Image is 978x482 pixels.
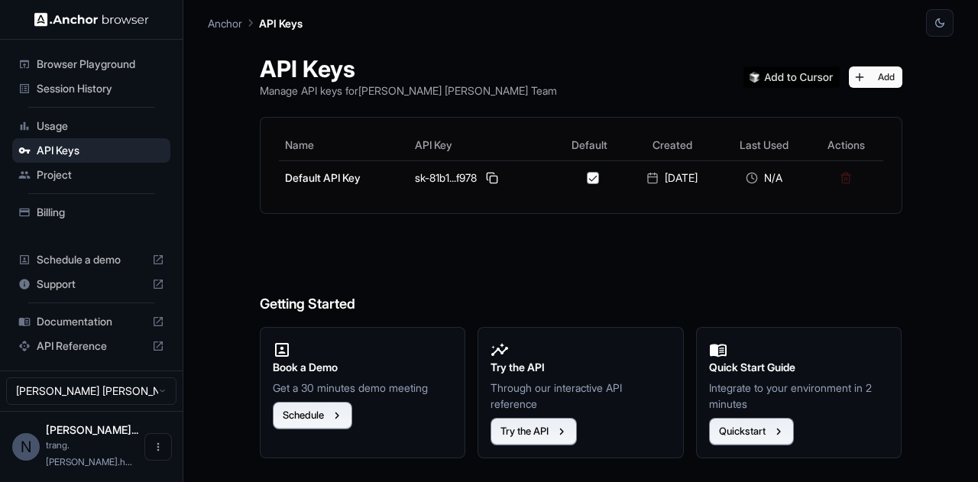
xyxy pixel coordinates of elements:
img: Add anchorbrowser MCP server to Cursor [743,66,840,88]
button: Schedule [273,402,352,429]
p: Integrate to your environment in 2 minutes [709,380,889,412]
button: Copy API key [483,169,501,187]
button: Open menu [144,433,172,461]
span: Usage [37,118,164,134]
div: Billing [12,200,170,225]
span: trang.nguyen.ht510@gmail.com [46,439,132,467]
p: Anchor [208,15,242,31]
h2: Try the API [491,359,671,376]
div: Usage [12,114,170,138]
th: Name [279,130,409,160]
td: Default API Key [279,160,409,195]
button: Add [849,66,902,88]
div: [DATE] [631,170,713,186]
span: Schedule a demo [37,252,146,267]
div: sk-81b1...f978 [415,169,549,187]
button: Quickstart [709,418,794,445]
div: Documentation [12,309,170,334]
button: Try the API [491,418,577,445]
div: Support [12,272,170,296]
div: Session History [12,76,170,101]
span: Browser Playground [37,57,164,72]
img: Anchor Logo [34,12,149,27]
th: Default [554,130,625,160]
th: Actions [809,130,882,160]
span: API Keys [37,143,164,158]
nav: breadcrumb [208,15,303,31]
p: Through our interactive API reference [491,380,671,412]
div: N/A [725,170,803,186]
div: Project [12,163,170,187]
th: Created [625,130,719,160]
span: API Reference [37,338,146,354]
div: API Reference [12,334,170,358]
span: Support [37,277,146,292]
p: Get a 30 minutes demo meeting [273,380,453,396]
div: Browser Playground [12,52,170,76]
p: API Keys [259,15,303,31]
span: Billing [37,205,164,220]
span: Project [37,167,164,183]
span: Nguyen Hai Trang [46,423,138,436]
th: API Key [409,130,555,160]
span: Session History [37,81,164,96]
span: Documentation [37,314,146,329]
h2: Book a Demo [273,359,453,376]
h6: Getting Started [260,232,902,315]
h2: Quick Start Guide [709,359,889,376]
div: Schedule a demo [12,247,170,272]
div: API Keys [12,138,170,163]
h1: API Keys [260,55,557,82]
th: Last Used [719,130,809,160]
div: N [12,433,40,461]
p: Manage API keys for [PERSON_NAME] [PERSON_NAME] Team [260,82,557,99]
